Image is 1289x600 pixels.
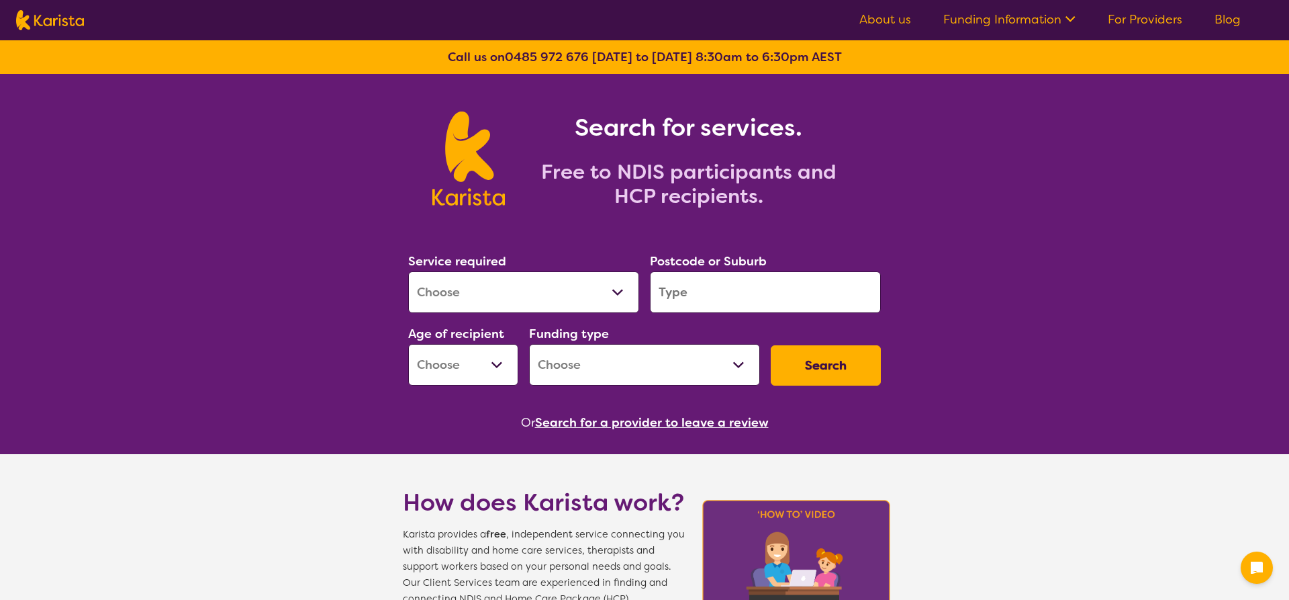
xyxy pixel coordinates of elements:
[1214,11,1241,28] a: Blog
[403,486,685,519] h1: How does Karista work?
[943,11,1076,28] a: Funding Information
[408,253,506,269] label: Service required
[521,112,857,144] h1: Search for services.
[408,326,504,342] label: Age of recipient
[486,528,506,541] b: free
[432,112,504,206] img: Karista logo
[650,271,881,313] input: Type
[16,10,84,30] img: Karista logo
[535,413,769,433] button: Search for a provider to leave a review
[529,326,609,342] label: Funding type
[650,253,767,269] label: Postcode or Suburb
[771,345,881,386] button: Search
[505,49,589,65] a: 0485 972 676
[521,413,535,433] span: Or
[859,11,911,28] a: About us
[448,49,842,65] b: Call us on [DATE] to [DATE] 8:30am to 6:30pm AEST
[1108,11,1182,28] a: For Providers
[521,160,857,208] h2: Free to NDIS participants and HCP recipients.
